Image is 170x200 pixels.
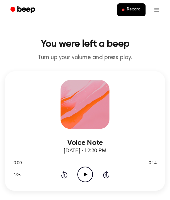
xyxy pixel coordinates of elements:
span: Record [127,7,141,13]
span: [DATE] · 12:30 PM [64,148,106,154]
a: Beep [6,4,41,16]
span: 0:00 [13,160,21,167]
button: 1.0x [13,169,23,180]
button: Record [117,3,146,16]
h3: Voice Note [13,139,157,147]
p: Turn up your volume and press play. [5,54,165,62]
h1: You were left a beep [5,39,165,49]
span: 0:14 [149,160,157,167]
button: Open menu [149,2,164,17]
